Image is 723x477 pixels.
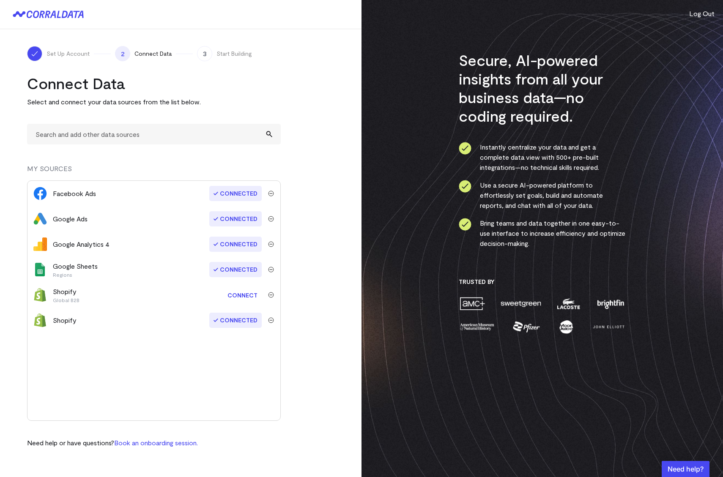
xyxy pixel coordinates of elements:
input: Search and add other data sources [27,124,281,144]
div: Shopify [53,315,77,325]
span: Connected [209,262,262,277]
div: Google Ads [53,214,88,224]
button: Log Out [689,8,715,19]
div: Facebook Ads [53,188,96,199]
img: trash-40e54a27.svg [268,267,274,273]
img: amnh-5afada46.png [459,319,495,334]
img: trash-40e54a27.svg [268,216,274,222]
img: ico-check-circle-4b19435c.svg [459,218,471,231]
span: 2 [115,46,130,61]
span: Connected [209,211,262,226]
li: Bring teams and data together in one easy-to-use interface to increase efficiency and optimize de... [459,218,626,248]
img: pfizer-e137f5fc.png [512,319,541,334]
span: Start Building [216,49,252,58]
span: 3 [197,46,212,61]
img: ico-check-circle-4b19435c.svg [459,142,471,155]
img: shopify-673fa4e3.svg [33,313,47,327]
div: Google Analytics 4 [53,239,110,249]
p: Select and connect your data sources from the list below. [27,97,281,107]
span: Connect Data [134,49,172,58]
img: facebook_ads-56946ca1.svg [33,187,47,200]
img: ico-check-white-5ff98cb1.svg [30,49,39,58]
img: amc-0b11a8f1.png [459,296,486,311]
span: Connected [209,186,262,201]
img: moon-juice-c312e729.png [558,319,575,334]
div: MY SOURCES [27,164,281,180]
span: Connected [209,237,262,252]
img: trash-40e54a27.svg [268,317,274,323]
img: trash-40e54a27.svg [268,292,274,298]
img: sweetgreen-1d1fb32c.png [500,296,542,311]
img: brightfin-a251e171.png [595,296,626,311]
div: Google Sheets [53,261,98,278]
img: lacoste-7a6b0538.png [556,296,581,311]
div: Shopify [53,286,79,303]
h2: Connect Data [27,74,281,93]
span: Connected [209,313,262,328]
p: Need help or have questions? [27,438,198,448]
p: Global B2B [53,297,79,303]
li: Instantly centralize your data and get a complete data view with 500+ pre-built integrations—no t... [459,142,626,172]
img: trash-40e54a27.svg [268,241,274,247]
a: Connect [223,287,262,303]
h3: Secure, AI-powered insights from all your business data—no coding required. [459,51,626,125]
img: john-elliott-25751c40.png [592,319,626,334]
img: shopify-673fa4e3.svg [33,288,47,302]
span: Set Up Account [47,49,90,58]
img: google_ads-c8121f33.png [33,212,47,226]
img: google_sheets-5a4bad8e.svg [33,263,47,276]
img: trash-40e54a27.svg [268,191,274,196]
li: Use a secure AI-powered platform to effortlessly set goals, build and automate reports, and chat ... [459,180,626,210]
a: Book an onboarding session. [114,439,198,447]
img: google_analytics_4-4ee20295.svg [33,237,47,251]
h3: Trusted By [459,278,626,286]
img: ico-check-circle-4b19435c.svg [459,180,471,193]
p: Regions [53,271,98,278]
